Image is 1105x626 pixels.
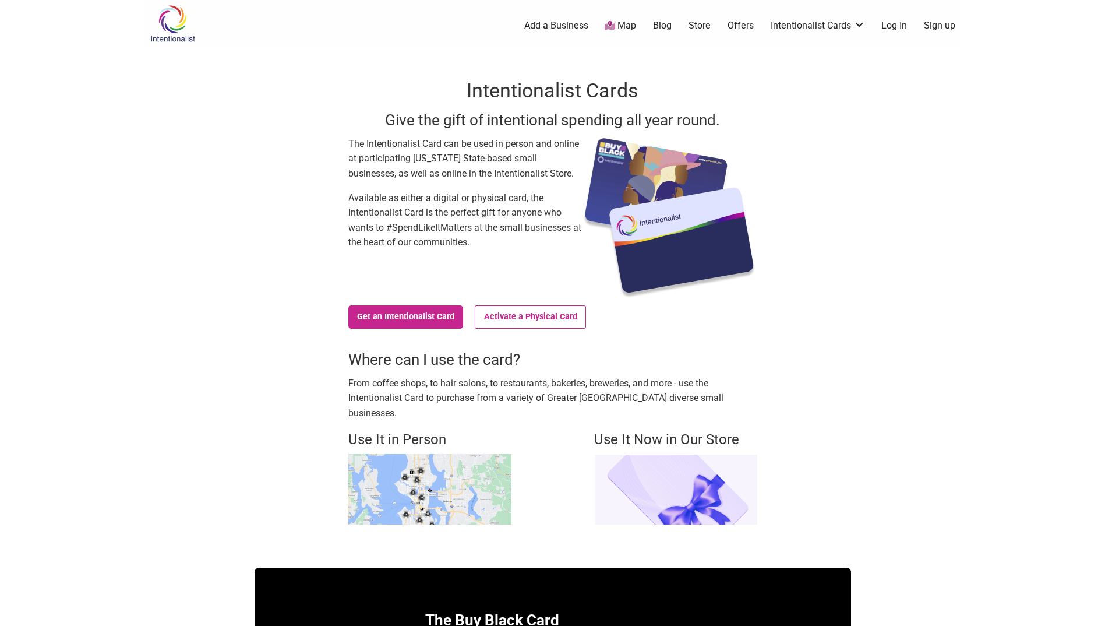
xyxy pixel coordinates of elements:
[348,191,581,250] p: Available as either a digital or physical card, the Intentionalist Card is the perfect gift for a...
[771,19,865,32] a: Intentionalist Cards
[594,430,757,450] h4: Use It Now in Our Store
[881,19,907,32] a: Log In
[348,305,464,329] a: Get an Intentionalist Card
[605,19,636,33] a: Map
[145,5,200,43] img: Intentionalist
[348,110,757,131] h3: Give the gift of intentional spending all year round.
[348,349,757,370] h3: Where can I use the card?
[728,19,754,32] a: Offers
[348,77,757,105] h1: Intentionalist Cards
[924,19,955,32] a: Sign up
[348,376,757,421] p: From coffee shops, to hair salons, to restaurants, bakeries, breweries, and more - use the Intent...
[348,136,581,181] p: The Intentionalist Card can be used in person and online at participating [US_STATE] State-based ...
[689,19,711,32] a: Store
[581,136,757,300] img: Intentionalist Card
[524,19,588,32] a: Add a Business
[475,305,586,329] a: Activate a Physical Card
[348,430,511,450] h4: Use It in Person
[653,19,672,32] a: Blog
[594,454,757,525] img: Intentionalist Store
[348,454,511,525] img: Buy Black map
